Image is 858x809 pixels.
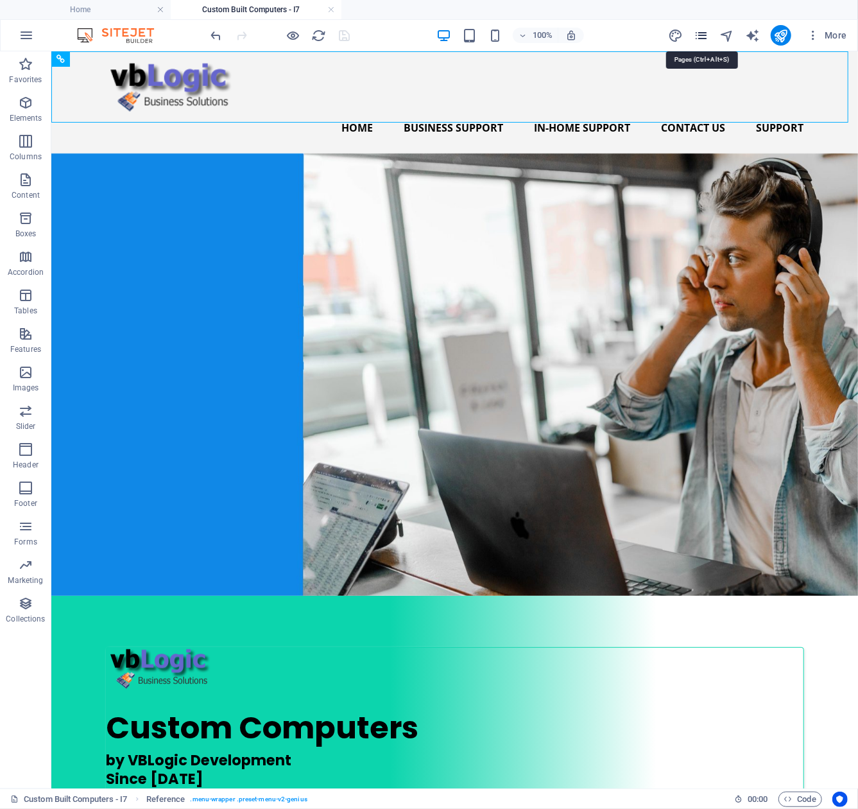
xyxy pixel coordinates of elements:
p: Favorites [9,74,42,85]
img: Editor Logo [74,28,170,43]
button: undo [209,28,224,43]
i: Publish [773,28,788,43]
p: Boxes [15,229,37,239]
p: Marketing [8,575,43,586]
button: 100% [513,28,558,43]
p: Columns [10,152,42,162]
span: Click to select. Double-click to edit [146,792,185,807]
span: : [757,794,759,804]
p: Accordion [8,267,44,277]
p: Collections [6,614,45,624]
i: Design (Ctrl+Alt+Y) [668,28,683,43]
i: AI Writer [745,28,760,43]
i: Undo: Change text (Ctrl+Z) [209,28,224,43]
button: pages [694,28,709,43]
p: Images [13,383,39,393]
button: reload [311,28,327,43]
button: Code [778,792,822,807]
p: Slider [16,421,36,431]
button: publish [771,25,791,46]
h4: Custom Built Computers - I7 [171,3,341,17]
span: Code [784,792,816,807]
p: Footer [14,498,37,509]
span: More [807,29,847,42]
p: Header [13,460,39,470]
i: Navigator [719,28,734,43]
button: Click here to leave preview mode and continue editing [286,28,301,43]
p: Forms [14,537,37,547]
p: Features [10,344,41,354]
button: text_generator [745,28,760,43]
h6: 100% [532,28,553,43]
button: More [802,25,852,46]
button: Usercentrics [832,792,848,807]
h6: Session time [734,792,768,807]
i: Reload page [312,28,327,43]
span: . menu-wrapper .preset-menu-v2-genius [191,792,307,807]
span: 00 00 [748,792,768,807]
button: design [668,28,683,43]
a: Custom Built Computers - I7 [10,792,128,807]
p: Elements [10,113,42,123]
p: Content [12,190,40,200]
button: navigator [719,28,735,43]
nav: breadcrumb [146,792,307,807]
p: Tables [14,306,37,316]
